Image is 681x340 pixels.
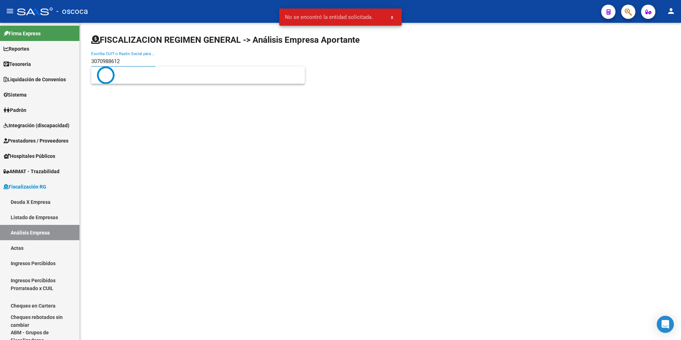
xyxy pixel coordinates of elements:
[56,4,88,19] span: - oscoca
[4,152,55,160] span: Hospitales Públicos
[4,137,68,145] span: Prestadores / Proveedores
[4,60,31,68] span: Tesorería
[391,14,393,20] span: x
[4,30,41,37] span: Firma Express
[285,14,373,21] span: No se encontró la entidad solicitada.
[657,316,674,333] div: Open Intercom Messenger
[4,76,66,83] span: Liquidación de Convenios
[4,122,69,129] span: Integración (discapacidad)
[4,168,59,175] span: ANMAT - Trazabilidad
[385,11,399,24] button: x
[4,45,29,53] span: Reportes
[4,106,26,114] span: Padrón
[4,91,27,99] span: Sistema
[6,7,14,15] mat-icon: menu
[4,183,46,191] span: Fiscalización RG
[667,7,675,15] mat-icon: person
[91,34,360,46] h1: FISCALIZACION REGIMEN GENERAL -> Análisis Empresa Aportante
